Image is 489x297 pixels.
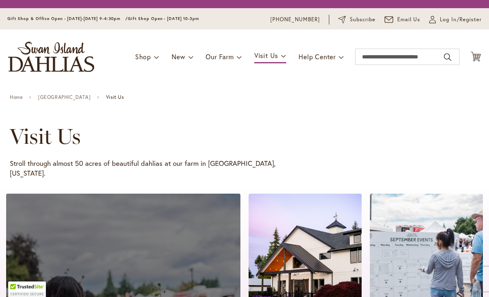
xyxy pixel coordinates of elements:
span: Gift Shop Open - [DATE] 10-3pm [128,16,199,21]
a: Subscribe [338,16,376,24]
span: Email Us [397,16,421,24]
span: Help Center [299,52,336,61]
a: Home [10,94,23,100]
div: TrustedSite Certified [8,281,46,297]
h1: Visit Us [10,124,455,149]
span: Visit Us [254,51,278,60]
span: Our Farm [206,52,233,61]
span: Shop [135,52,151,61]
a: [PHONE_NUMBER] [270,16,320,24]
a: Email Us [385,16,421,24]
p: Stroll through almost 50 acres of beautiful dahlias at our farm in [GEOGRAPHIC_DATA], [US_STATE]. [10,159,276,178]
span: Log In/Register [440,16,482,24]
span: New [172,52,185,61]
a: Log In/Register [429,16,482,24]
a: store logo [8,42,94,72]
span: Visit Us [106,94,124,100]
button: Search [444,51,451,64]
a: [GEOGRAPHIC_DATA] [38,94,91,100]
span: Gift Shop & Office Open - [DATE]-[DATE] 9-4:30pm / [7,16,128,21]
span: Subscribe [350,16,376,24]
